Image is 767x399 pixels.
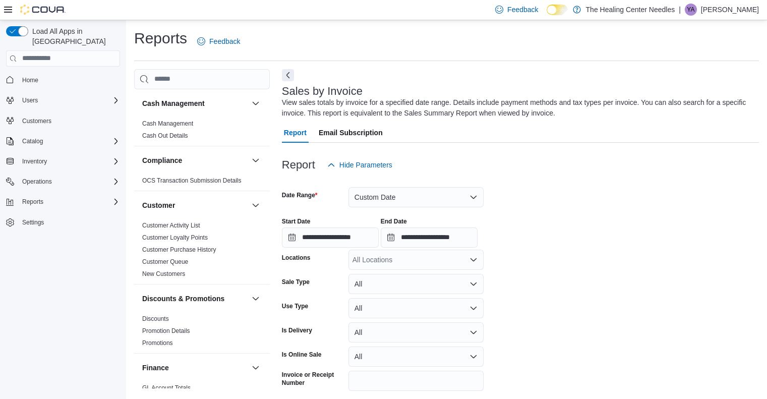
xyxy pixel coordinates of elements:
button: Hide Parameters [323,155,396,175]
span: Customer Purchase History [142,246,216,254]
img: Cova [20,5,66,15]
label: Is Online Sale [282,351,322,359]
a: OCS Transaction Submission Details [142,177,242,184]
h3: Finance [142,363,169,373]
label: Is Delivery [282,326,312,334]
span: Feedback [507,5,538,15]
span: New Customers [142,270,185,278]
button: All [348,298,484,318]
div: Customer [134,219,270,284]
h3: Customer [142,200,175,210]
button: Catalog [2,134,124,148]
div: Compliance [134,175,270,191]
a: Feedback [193,31,244,51]
a: Settings [18,216,48,229]
span: Catalog [22,137,43,145]
label: Start Date [282,217,311,225]
h1: Reports [134,28,187,48]
div: Discounts & Promotions [134,313,270,353]
button: Discounts & Promotions [250,293,262,305]
span: Reports [18,196,120,208]
a: Cash Out Details [142,132,188,139]
span: Customers [18,115,120,127]
a: Customer Purchase History [142,246,216,253]
span: Users [18,94,120,106]
span: Inventory [18,155,120,167]
button: Next [282,69,294,81]
button: Customer [250,199,262,211]
button: Users [2,93,124,107]
button: Settings [2,215,124,230]
a: Customer Loyalty Points [142,234,208,241]
a: Discounts [142,315,169,322]
a: New Customers [142,270,185,277]
span: Customers [22,117,51,125]
a: GL Account Totals [142,384,191,391]
button: Finance [250,362,262,374]
button: Inventory [18,155,51,167]
span: Cash Out Details [142,132,188,140]
label: Use Type [282,302,308,310]
nav: Complex example [6,69,120,256]
input: Press the down key to open a popover containing a calendar. [381,227,478,248]
input: Press the down key to open a popover containing a calendar. [282,227,379,248]
a: Customers [18,115,55,127]
label: Date Range [282,191,318,199]
button: All [348,347,484,367]
a: Home [18,74,42,86]
button: Customers [2,113,124,128]
span: Operations [18,176,120,188]
button: Discounts & Promotions [142,294,248,304]
h3: Discounts & Promotions [142,294,224,304]
span: YA [687,4,694,16]
h3: Sales by Invoice [282,85,363,97]
p: [PERSON_NAME] [701,4,759,16]
label: Locations [282,254,311,262]
span: Catalog [18,135,120,147]
a: Promotions [142,339,173,347]
span: Customer Queue [142,258,188,266]
span: Report [284,123,307,143]
span: Feedback [209,36,240,46]
button: Compliance [142,155,248,165]
span: Promotion Details [142,327,190,335]
span: Discounts [142,315,169,323]
h3: Compliance [142,155,182,165]
span: Email Subscription [319,123,383,143]
span: Hide Parameters [339,160,392,170]
label: Sale Type [282,278,310,286]
div: View sales totals by invoice for a specified date range. Details include payment methods and tax ... [282,97,754,119]
span: GL Account Totals [142,384,191,392]
h3: Report [282,159,315,171]
button: Home [2,73,124,87]
button: Customer [142,200,248,210]
button: Reports [2,195,124,209]
button: Operations [2,175,124,189]
a: Customer Queue [142,258,188,265]
span: Inventory [22,157,47,165]
label: End Date [381,217,407,225]
span: Home [22,76,38,84]
span: Users [22,96,38,104]
button: Users [18,94,42,106]
span: OCS Transaction Submission Details [142,177,242,185]
span: Home [18,74,120,86]
span: Reports [22,198,43,206]
a: Cash Management [142,120,193,127]
button: Operations [18,176,56,188]
p: | [679,4,681,16]
button: Cash Management [142,98,248,108]
button: Catalog [18,135,47,147]
span: Cash Management [142,120,193,128]
span: Promotions [142,339,173,347]
button: Open list of options [469,256,478,264]
span: Settings [18,216,120,229]
button: Finance [142,363,248,373]
span: Settings [22,218,44,226]
p: The Healing Center Needles [586,4,675,16]
button: Custom Date [348,187,484,207]
button: Reports [18,196,47,208]
span: Operations [22,178,52,186]
button: Cash Management [250,97,262,109]
h3: Cash Management [142,98,205,108]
